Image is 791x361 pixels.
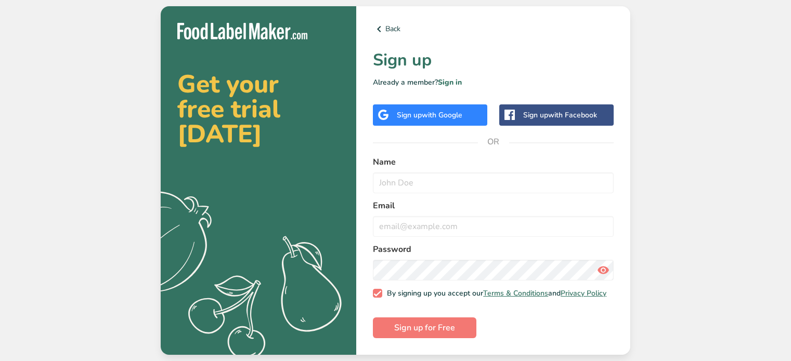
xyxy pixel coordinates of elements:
[373,156,614,168] label: Name
[177,72,340,146] h2: Get your free trial [DATE]
[483,288,548,298] a: Terms & Conditions
[523,110,597,121] div: Sign up
[373,48,614,73] h1: Sign up
[373,172,614,193] input: John Doe
[373,216,614,237] input: email@example.com
[561,288,606,298] a: Privacy Policy
[382,289,607,298] span: By signing up you accept our and
[373,77,614,88] p: Already a member?
[373,317,476,338] button: Sign up for Free
[422,110,462,120] span: with Google
[177,23,307,40] img: Food Label Maker
[373,243,614,256] label: Password
[394,322,455,334] span: Sign up for Free
[478,126,509,157] span: OR
[373,23,614,35] a: Back
[548,110,597,120] span: with Facebook
[397,110,462,121] div: Sign up
[373,199,614,212] label: Email
[438,77,462,87] a: Sign in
